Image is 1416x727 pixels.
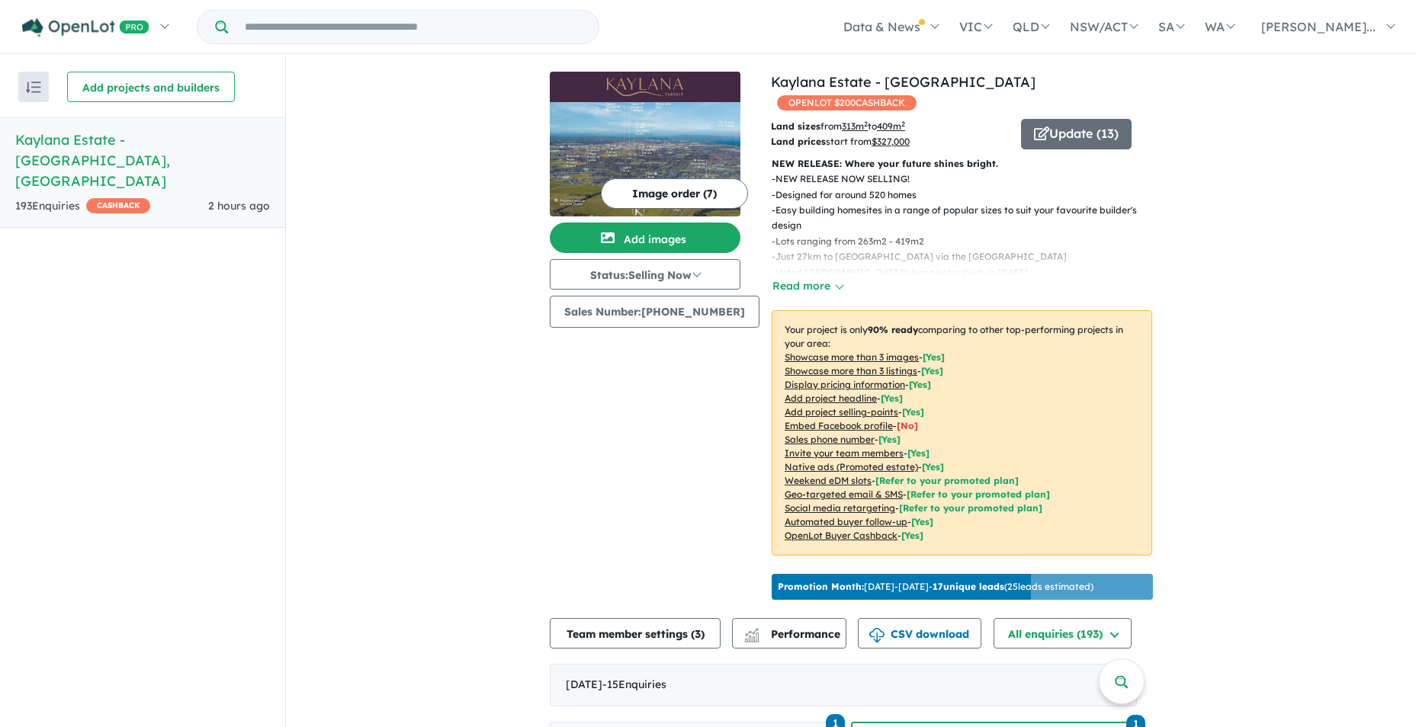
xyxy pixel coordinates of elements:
sup: 2 [864,120,868,128]
u: 409 m [877,120,905,132]
span: [ Yes ] [878,434,901,445]
button: Image order (7) [601,178,748,209]
b: Land sizes [771,120,820,132]
button: Sales Number:[PHONE_NUMBER] [550,296,759,328]
span: [ Yes ] [923,351,945,363]
u: Embed Facebook profile [785,420,893,431]
span: [Yes] [901,530,923,541]
img: Openlot PRO Logo White [22,18,149,37]
u: Sales phone number [785,434,875,445]
button: Add images [550,223,740,253]
u: Geo-targeted email & SMS [785,488,903,500]
span: [ Yes ] [907,447,930,459]
span: [PERSON_NAME]... [1261,19,1376,34]
img: download icon [869,628,885,643]
p: - Voted [GEOGRAPHIC_DATA]’s happiest suburb in [DATE] [772,265,1164,280]
span: [Refer to your promoted plan] [875,475,1019,486]
button: Update (13) [1021,119,1132,149]
button: Performance [732,618,846,649]
u: Showcase more than 3 listings [785,365,917,376]
span: [Yes] [911,516,933,527]
b: Promotion Month: [778,581,864,592]
b: 90 % ready [868,324,918,335]
span: to [868,120,905,132]
div: 193 Enquir ies [15,197,150,216]
button: CSV download [858,618,981,649]
img: Kaylana Estate - Tarneit [550,102,740,216]
img: line-chart.svg [745,628,759,636]
button: Status:Selling Now [550,259,740,290]
u: OpenLot Buyer Cashback [785,530,897,541]
span: OPENLOT $ 200 CASHBACK [777,95,917,110]
a: Kaylana Estate - [GEOGRAPHIC_DATA] [771,73,1036,91]
u: Showcase more than 3 images [785,351,919,363]
u: 313 m [842,120,868,132]
h5: Kaylana Estate - [GEOGRAPHIC_DATA] , [GEOGRAPHIC_DATA] [15,130,270,191]
span: CASHBACK [86,198,150,213]
u: Add project headline [785,392,877,404]
sup: 2 [901,120,905,128]
u: Native ads (Promoted estate) [785,461,918,472]
button: Add projects and builders [67,72,235,102]
u: Add project selling-points [785,406,898,418]
img: sort.svg [26,82,41,93]
p: - Designed for around 520 homes [772,187,1164,203]
button: Read more [772,277,843,295]
div: [DATE] [550,664,1137,706]
p: - Easy building homesites in a range of popular sizes to suit your favourite builder's design [772,203,1164,234]
span: - 15 Enquir ies [602,677,666,691]
span: 2 hours ago [208,199,270,213]
span: [ Yes ] [902,406,924,418]
u: Social media retargeting [785,502,895,514]
p: - NEW RELEASE NOW SELLING! [772,171,1164,187]
p: - Lots ranging from 263m2 - 419m2 [772,234,1164,249]
p: - Just 27km to [GEOGRAPHIC_DATA] via the [GEOGRAPHIC_DATA] [772,249,1164,264]
p: [DATE] - [DATE] - ( 25 leads estimated) [778,580,1093,594]
u: Display pricing information [785,379,905,390]
u: Invite your team members [785,447,904,459]
span: [ Yes ] [921,365,943,376]
img: Kaylana Estate - Tarneit Logo [556,78,734,96]
p: NEW RELEASE: Where your future shines bright. [772,156,1152,171]
p: start from [771,134,1010,149]
span: [ Yes ] [881,392,903,404]
b: Land prices [771,136,826,147]
button: All enquiries (193) [994,618,1132,649]
b: 17 unique leads [933,581,1004,592]
p: Your project is only comparing to other top-performing projects in your area: - - - - - - - - - -... [772,310,1152,556]
input: Try estate name, suburb, builder or developer [231,11,596,43]
button: Team member settings (3) [550,618,721,649]
u: $ 327,000 [872,136,910,147]
span: [ Yes ] [909,379,931,390]
p: from [771,119,1010,134]
span: [ No ] [897,420,918,431]
span: [Refer to your promoted plan] [899,502,1042,514]
span: [Yes] [922,461,944,472]
a: Kaylana Estate - Tarneit LogoKaylana Estate - Tarneit [550,72,740,216]
img: bar-chart.svg [744,633,759,642]
span: [Refer to your promoted plan] [907,488,1050,500]
span: Performance [747,627,840,641]
span: 3 [695,627,701,641]
u: Weekend eDM slots [785,475,872,486]
u: Automated buyer follow-up [785,516,907,527]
